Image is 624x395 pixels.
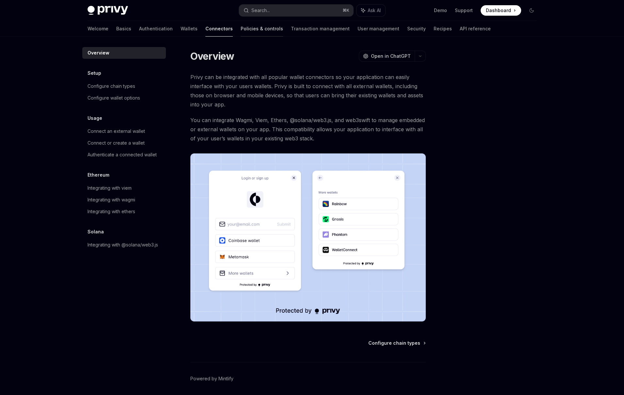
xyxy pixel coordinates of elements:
a: Transaction management [291,21,350,37]
h5: Setup [88,69,101,77]
a: Integrating with wagmi [82,194,166,206]
a: Connect an external wallet [82,125,166,137]
div: Overview [88,49,109,57]
a: Configure wallet options [82,92,166,104]
div: Authenticate a connected wallet [88,151,157,159]
a: Policies & controls [241,21,283,37]
div: Integrating with wagmi [88,196,135,204]
h1: Overview [190,50,234,62]
h5: Solana [88,228,104,236]
span: Privy can be integrated with all popular wallet connectors so your application can easily interfa... [190,72,426,109]
a: User management [358,21,399,37]
div: Integrating with @solana/web3.js [88,241,158,249]
a: API reference [460,21,491,37]
div: Integrating with ethers [88,208,135,215]
h5: Usage [88,114,102,122]
span: Dashboard [486,7,511,14]
a: Support [455,7,473,14]
img: dark logo [88,6,128,15]
a: Overview [82,47,166,59]
a: Authentication [139,21,173,37]
span: You can integrate Wagmi, Viem, Ethers, @solana/web3.js, and web3swift to manage embedded or exter... [190,116,426,143]
button: Toggle dark mode [526,5,537,16]
a: Connectors [205,21,233,37]
div: Connect an external wallet [88,127,145,135]
div: Search... [251,7,270,14]
a: Dashboard [481,5,521,16]
button: Search...⌘K [239,5,353,16]
a: Security [407,21,426,37]
a: Configure chain types [368,340,425,346]
div: Configure wallet options [88,94,140,102]
span: ⌘ K [343,8,349,13]
a: Configure chain types [82,80,166,92]
img: Connectors3 [190,153,426,322]
div: Integrating with viem [88,184,132,192]
a: Welcome [88,21,108,37]
a: Connect or create a wallet [82,137,166,149]
a: Integrating with ethers [82,206,166,217]
a: Demo [434,7,447,14]
a: Basics [116,21,131,37]
button: Open in ChatGPT [359,51,415,62]
div: Configure chain types [88,82,135,90]
div: Connect or create a wallet [88,139,145,147]
a: Recipes [434,21,452,37]
a: Integrating with @solana/web3.js [82,239,166,251]
button: Ask AI [357,5,385,16]
a: Integrating with viem [82,182,166,194]
span: Ask AI [368,7,381,14]
a: Powered by Mintlify [190,375,233,382]
a: Authenticate a connected wallet [82,149,166,161]
span: Open in ChatGPT [371,53,411,59]
h5: Ethereum [88,171,109,179]
span: Configure chain types [368,340,420,346]
a: Wallets [181,21,198,37]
